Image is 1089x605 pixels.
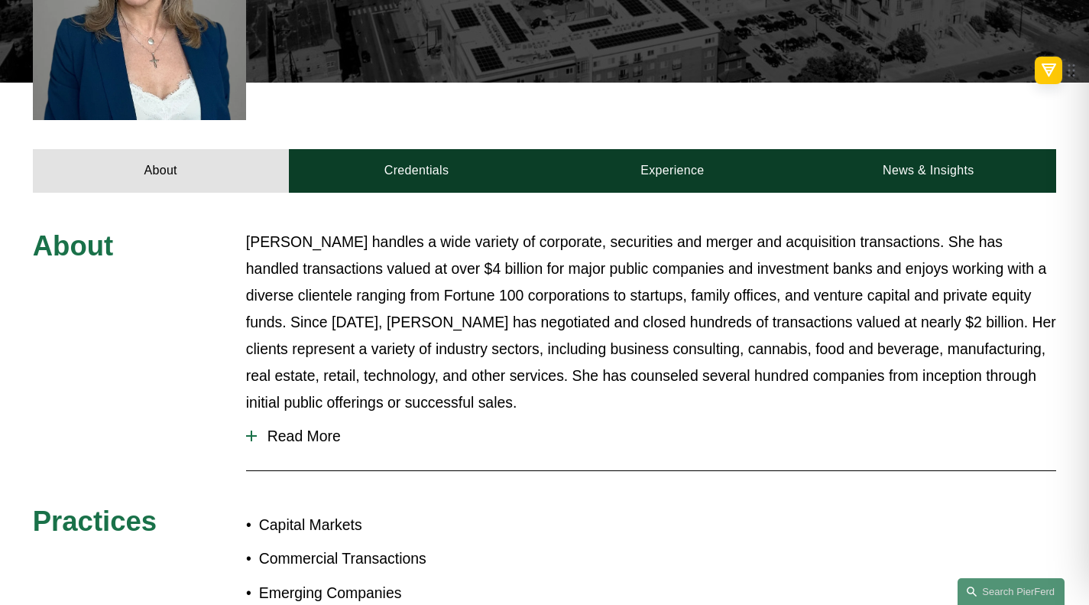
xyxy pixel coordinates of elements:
[259,512,545,538] p: Capital Markets
[958,578,1065,605] a: Search this site
[246,229,1056,416] p: [PERSON_NAME] handles a wide variety of corporate, securities and merger and acquisition transact...
[246,416,1056,457] button: Read More
[289,149,545,194] a: Credentials
[33,506,157,537] span: Practices
[33,230,113,262] span: About
[33,149,289,194] a: About
[257,428,1056,445] span: Read More
[545,149,801,194] a: Experience
[259,545,545,572] p: Commercial Transactions
[800,149,1056,194] a: News & Insights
